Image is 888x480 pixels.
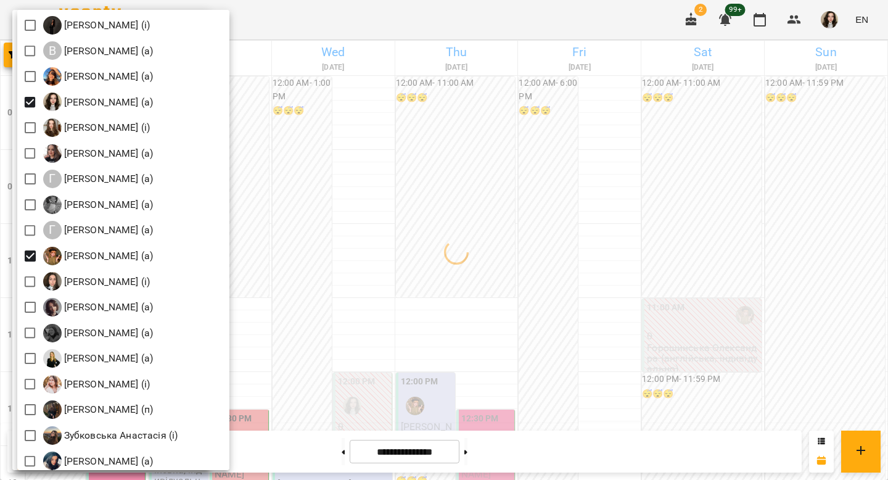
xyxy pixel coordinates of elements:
[43,400,154,419] div: Доскоч Софія Володимирівна (п)
[43,41,154,60] div: Валюшко Іванна (а)
[62,249,154,263] p: [PERSON_NAME] (а)
[43,118,62,137] img: Г
[43,349,154,368] div: Даша Запорожець (а)
[43,324,154,342] a: Г [PERSON_NAME] (а)
[43,16,62,35] img: В
[43,400,62,419] img: Д
[62,223,154,238] p: [PERSON_NAME] (а)
[43,324,62,342] img: Г
[43,247,154,265] a: Г [PERSON_NAME] (а)
[43,93,154,111] div: Вікторія Корнейко (а)
[43,247,62,265] img: Г
[43,298,154,317] a: Г [PERSON_NAME] (а)
[43,426,62,445] img: З
[62,454,154,469] p: [PERSON_NAME] (а)
[43,196,62,214] img: Г
[43,93,154,111] a: В [PERSON_NAME] (а)
[43,375,150,394] div: Добровінська Анастасія Андріївна (і)
[43,272,150,291] a: Г [PERSON_NAME] (і)
[43,41,62,60] div: В
[62,18,150,33] p: [PERSON_NAME] (і)
[43,221,62,239] div: Г
[43,272,62,291] img: Г
[62,300,154,315] p: [PERSON_NAME] (а)
[62,402,154,417] p: [PERSON_NAME] (п)
[43,170,154,188] a: Г [PERSON_NAME] (а)
[43,375,62,394] img: Д
[43,400,154,419] a: Д [PERSON_NAME] (п)
[43,375,150,394] a: Д [PERSON_NAME] (і)
[43,452,154,470] a: К [PERSON_NAME] (а)
[43,272,150,291] div: Грицюк Анна Андріївна (і)
[43,67,154,86] div: Вербова Єлизавета Сергіївна (а)
[43,144,62,163] img: Г
[43,67,154,86] a: В [PERSON_NAME] (а)
[43,426,178,445] div: Зубковська Анастасія (і)
[62,120,150,135] p: [PERSON_NAME] (і)
[43,170,154,188] div: Гирич Кароліна (а)
[43,41,154,60] a: В [PERSON_NAME] (а)
[43,118,150,137] div: Гайдукевич Анна (і)
[62,95,154,110] p: [PERSON_NAME] (а)
[43,298,62,317] img: Г
[43,144,154,163] a: Г [PERSON_NAME] (а)
[43,196,154,214] a: Г [PERSON_NAME] (а)
[43,349,62,368] img: Д
[43,452,62,470] img: К
[43,349,154,368] a: Д [PERSON_NAME] (а)
[43,16,150,35] div: Ваганова Юлія (і)
[43,221,154,239] div: Гончаренко Максим (а)
[62,326,154,341] p: [PERSON_NAME] (а)
[43,93,62,111] img: В
[43,16,150,35] a: В [PERSON_NAME] (і)
[43,324,154,342] div: Губич Христина (а)
[62,377,150,392] p: [PERSON_NAME] (і)
[43,170,62,188] div: Г
[43,426,178,445] a: З Зубковська Анастасія (і)
[62,69,154,84] p: [PERSON_NAME] (а)
[62,351,154,366] p: [PERSON_NAME] (а)
[43,118,150,137] a: Г [PERSON_NAME] (і)
[62,172,154,186] p: [PERSON_NAME] (а)
[43,144,154,163] div: Гастінґс Катерина (а)
[62,44,154,59] p: [PERSON_NAME] (а)
[43,247,154,265] div: Горошинська Олександра (а)
[62,146,154,161] p: [PERSON_NAME] (а)
[43,221,154,239] a: Г [PERSON_NAME] (а)
[43,196,154,214] div: Гомзяк Юлія Максимівна (а)
[62,275,150,289] p: [PERSON_NAME] (і)
[62,197,154,212] p: [PERSON_NAME] (а)
[43,67,62,86] img: В
[43,452,154,470] div: Каленська Ольга Анатоліївна (а)
[62,428,178,443] p: Зубковська Анастасія (і)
